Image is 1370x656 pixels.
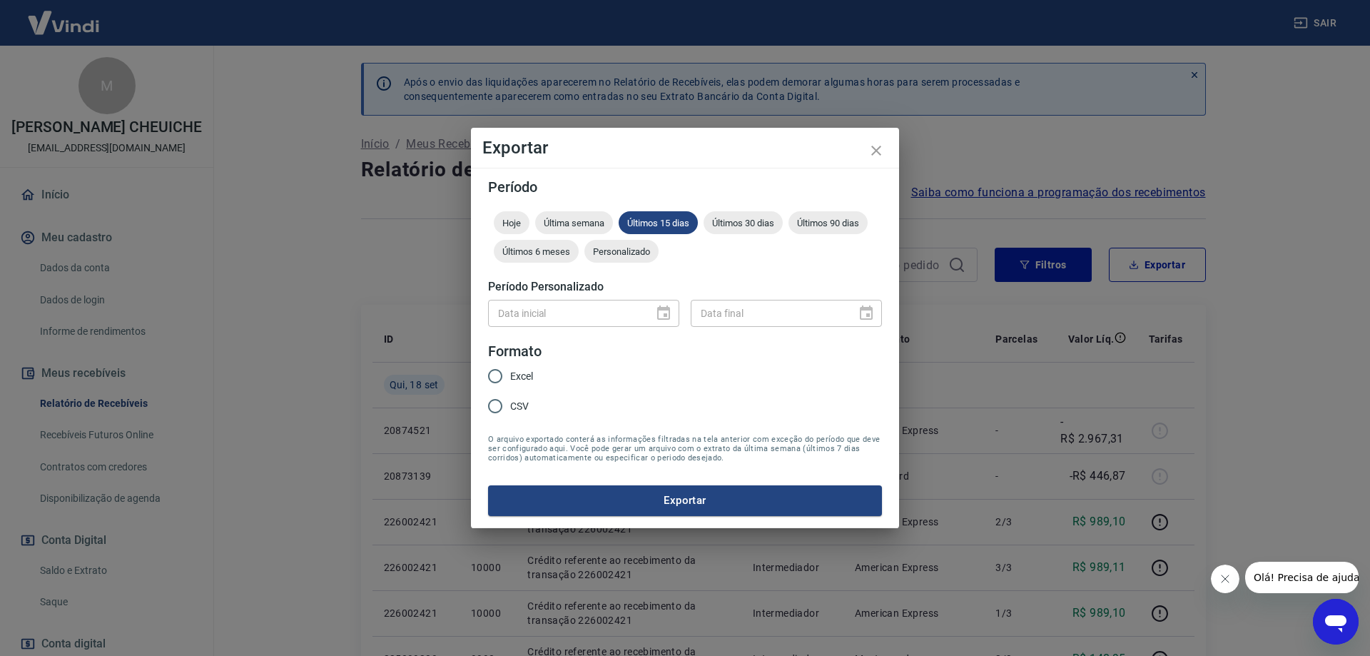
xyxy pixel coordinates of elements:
span: Últimos 30 dias [704,218,783,228]
input: DD/MM/YYYY [691,300,846,326]
div: Últimos 6 meses [494,240,579,263]
h5: Período [488,180,882,194]
span: Hoje [494,218,529,228]
h5: Período Personalizado [488,280,882,294]
button: Exportar [488,485,882,515]
div: Última semana [535,211,613,234]
span: Últimos 90 dias [788,218,868,228]
span: Última semana [535,218,613,228]
legend: Formato [488,341,542,362]
span: Olá! Precisa de ajuda? [9,10,120,21]
span: Últimos 6 meses [494,246,579,257]
div: Últimos 90 dias [788,211,868,234]
input: DD/MM/YYYY [488,300,644,326]
span: Excel [510,369,533,384]
iframe: Mensagem da empresa [1245,562,1359,593]
div: Hoje [494,211,529,234]
span: Personalizado [584,246,659,257]
span: O arquivo exportado conterá as informações filtradas na tela anterior com exceção do período que ... [488,435,882,463]
iframe: Botão para abrir a janela de mensagens [1313,599,1359,645]
span: Últimos 15 dias [619,218,698,228]
div: Últimos 15 dias [619,211,698,234]
div: Últimos 30 dias [704,211,783,234]
h4: Exportar [482,139,888,156]
button: close [859,133,893,168]
div: Personalizado [584,240,659,263]
span: CSV [510,399,529,414]
iframe: Fechar mensagem [1211,565,1239,593]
